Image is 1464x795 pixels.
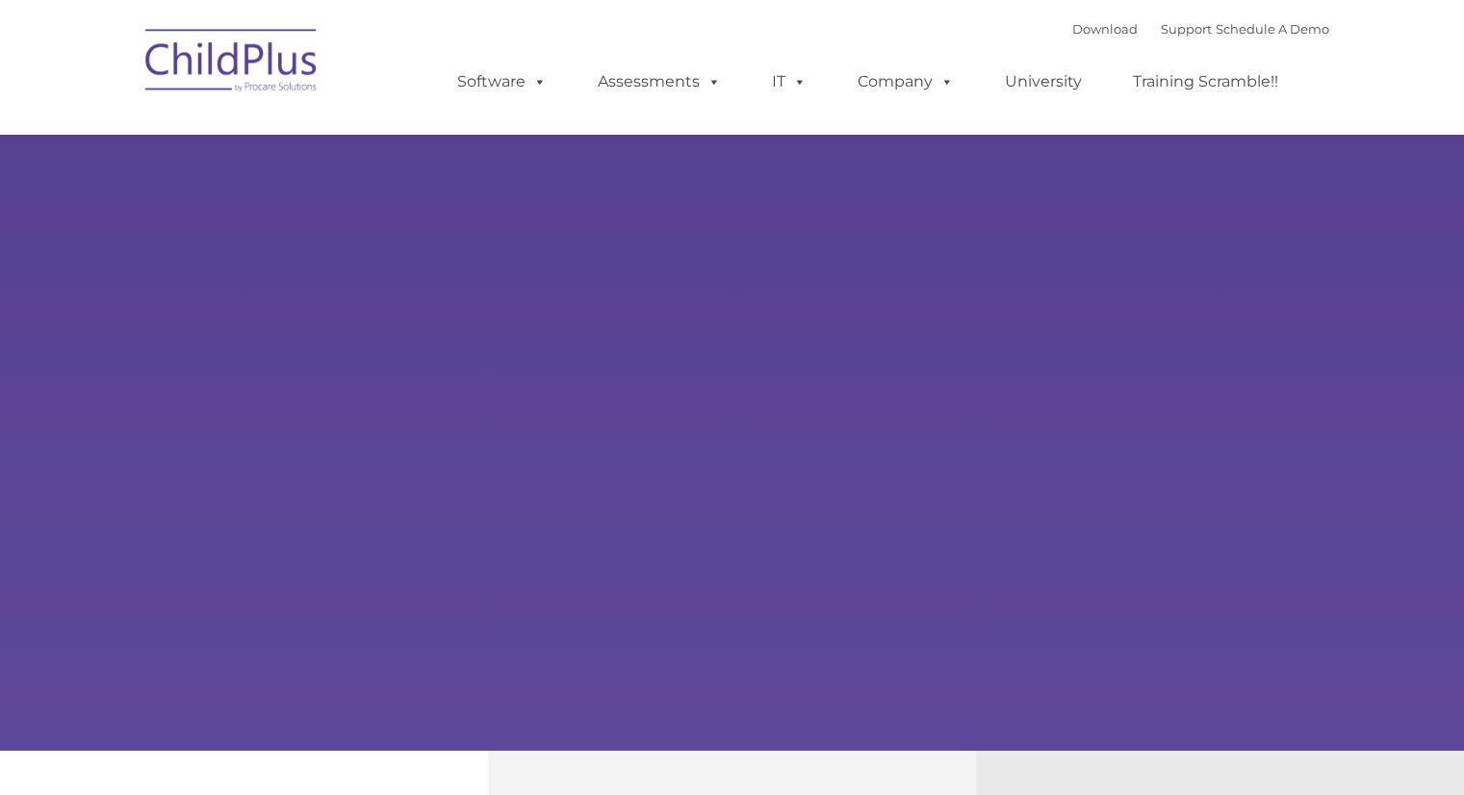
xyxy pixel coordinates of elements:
a: Software [438,63,566,101]
a: Download [1072,21,1138,37]
a: Support [1161,21,1212,37]
a: IT [753,63,826,101]
img: ChildPlus by Procare Solutions [136,15,328,112]
a: University [986,63,1101,101]
font: | [1072,21,1329,37]
a: Training Scramble!! [1114,63,1297,101]
a: Schedule A Demo [1216,21,1329,37]
a: Assessments [578,63,740,101]
a: Company [838,63,973,101]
